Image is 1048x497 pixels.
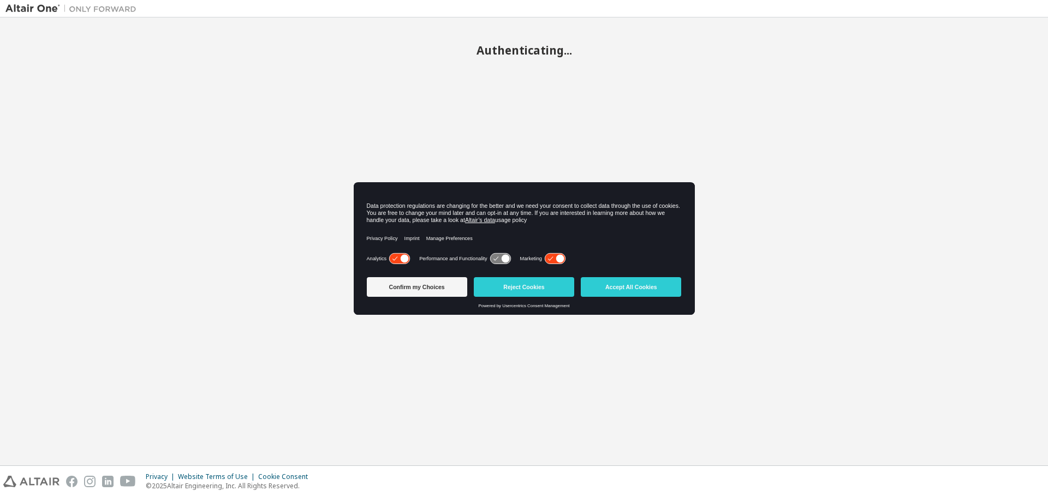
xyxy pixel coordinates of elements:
[5,3,142,14] img: Altair One
[3,476,59,487] img: altair_logo.svg
[84,476,96,487] img: instagram.svg
[66,476,78,487] img: facebook.svg
[178,472,258,481] div: Website Terms of Use
[146,481,314,490] p: © 2025 Altair Engineering, Inc. All Rights Reserved.
[146,472,178,481] div: Privacy
[258,472,314,481] div: Cookie Consent
[120,476,136,487] img: youtube.svg
[102,476,114,487] img: linkedin.svg
[5,43,1043,57] h2: Authenticating...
